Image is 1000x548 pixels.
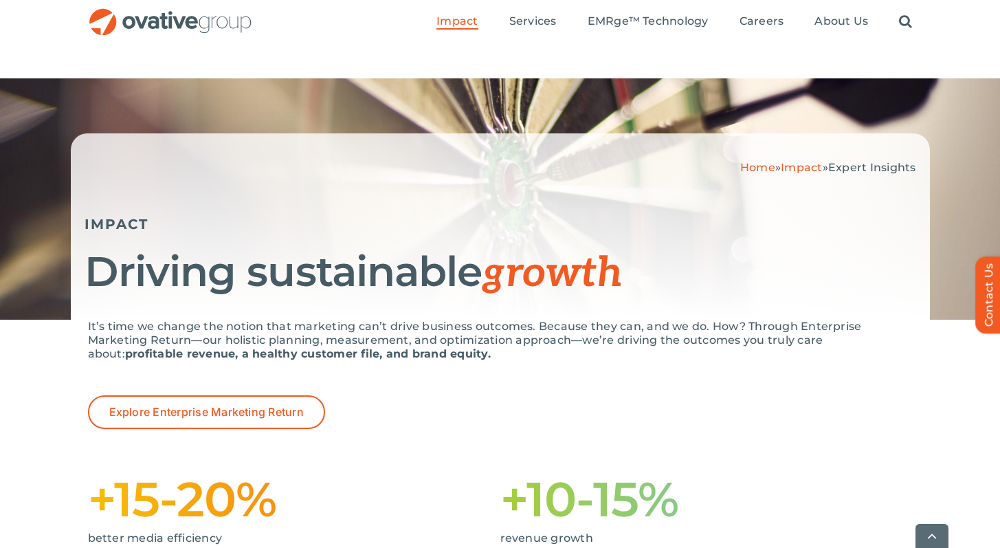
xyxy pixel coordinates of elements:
[740,14,784,30] a: Careers
[125,347,491,360] strong: profitable revenue, a healthy customer file, and brand equity.
[88,320,913,361] p: It’s time we change the notion that marketing can’t drive business outcomes. Because they can, an...
[588,14,709,28] span: EMRge™ Technology
[88,7,253,20] a: OG_Full_horizontal_RGB
[88,477,500,521] h1: +15-20%
[88,531,480,545] p: better media efficiency
[781,161,822,174] a: Impact
[509,14,557,28] span: Services
[482,249,622,298] span: growth
[740,161,916,174] span: » »
[85,216,916,232] h5: IMPACT
[740,14,784,28] span: Careers
[85,250,916,296] h1: Driving sustainable
[436,14,478,30] a: Impact
[814,14,868,30] a: About Us
[828,161,916,174] span: Expert Insights
[436,14,478,28] span: Impact
[814,14,868,28] span: About Us
[500,477,913,521] h1: +10-15%
[109,406,304,419] span: Explore Enterprise Marketing Return
[88,395,325,429] a: Explore Enterprise Marketing Return
[588,14,709,30] a: EMRge™ Technology
[500,531,892,545] p: revenue growth
[740,161,775,174] a: Home
[899,14,912,30] a: Search
[509,14,557,30] a: Services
